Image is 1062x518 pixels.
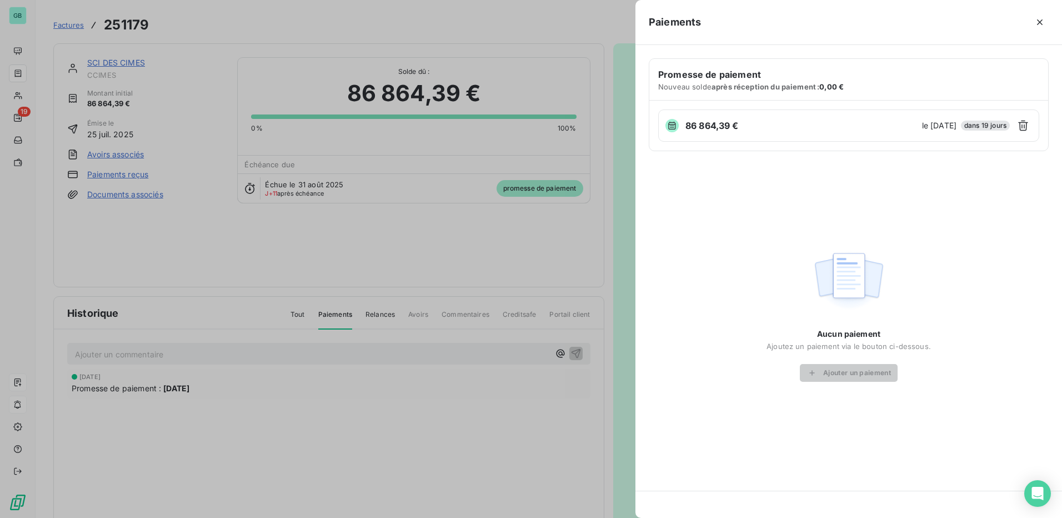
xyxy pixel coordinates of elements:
[658,82,844,91] span: Nouveau solde
[1024,480,1051,507] div: Open Intercom Messenger
[961,121,1010,131] span: dans 19 jours
[712,82,819,91] span: après réception du paiement :
[649,14,701,30] h5: Paiements
[658,68,761,81] h6: Promesse de paiement
[813,247,884,316] img: empty state
[767,342,931,351] span: Ajoutez un paiement via le bouton ci-dessous.
[800,364,898,382] button: Ajouter un paiement
[819,82,844,91] span: 0,00 €
[817,328,880,340] span: Aucun paiement
[685,119,739,132] h6: 86 864,39 €
[658,109,1039,142] div: le [DATE]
